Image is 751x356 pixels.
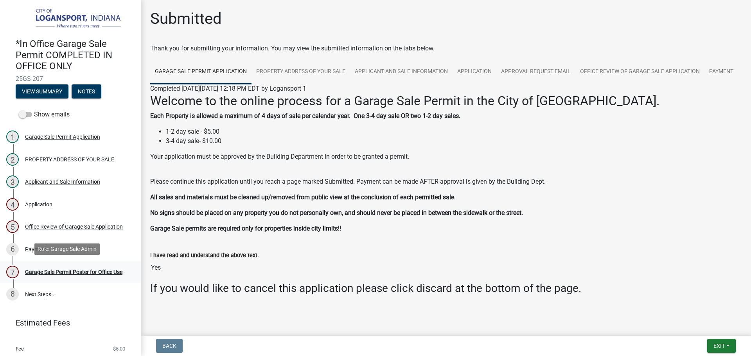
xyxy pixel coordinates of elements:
[166,136,742,146] li: 3-4 day sale- $10.00
[16,38,135,72] h4: *In Office Garage Sale Permit COMPLETED IN OFFICE ONLY
[150,85,306,92] span: Completed [DATE][DATE] 12:18 PM EDT by Logansport 1
[252,59,350,84] a: PROPERTY ADDRESS OF YOUR SALE
[150,193,456,201] strong: All sales and materials must be cleaned up/removed from public view at the conclusion of each per...
[150,44,742,53] div: Thank you for submitting your information. You may view the submitted information on the tabs below.
[16,84,68,98] button: View Summary
[453,59,496,84] a: Application
[72,84,101,98] button: Notes
[350,59,453,84] a: Applicant and Sale Information
[25,179,100,184] div: Applicant and Sale Information
[162,343,176,349] span: Back
[150,253,259,258] label: I have read and understand the above text.
[25,134,100,140] div: Garage Sale Permit Application
[150,177,742,186] p: Please continue this application until you reach a page marked Submitted. Payment can be made AFT...
[150,59,252,84] a: Garage Sale Permit Application
[25,247,47,252] div: Payment
[150,112,460,120] strong: Each Property is allowed a maximum of 4 days of sale per calendar year. One 3-4 day sale OR two 1...
[19,110,70,119] label: Show emails
[16,346,24,351] span: Fee
[25,269,122,275] div: Garage Sale Permit Poster for Office Use
[150,9,222,28] h1: Submitted
[166,127,742,136] li: 1-2 day sale - $5.00
[150,152,742,171] p: Your application must be approved by the Building Department in order to be granted a permit.
[16,8,128,30] img: City of Logansport, Indiana
[496,59,575,84] a: Approval Request Email
[150,93,742,108] h2: Welcome to the online process for a Garage Sale Permit in the City of [GEOGRAPHIC_DATA].
[34,243,100,255] div: Role: Garage Sale Admin
[113,346,125,351] span: $5.00
[6,198,19,211] div: 4
[6,315,128,331] a: Estimated Fees
[6,243,19,256] div: 6
[575,59,704,84] a: Office Review of Garage Sale Application
[150,225,341,232] strong: Garage Sale permits are required only for properties inside city limits!!
[156,339,183,353] button: Back
[6,153,19,166] div: 2
[6,131,19,143] div: 1
[16,75,125,82] span: 25GS-207
[704,59,738,84] a: Payment
[6,175,19,188] div: 3
[16,89,68,95] wm-modal-confirm: Summary
[150,209,523,216] strong: No signs should be placed on any property you do not personally own, and should never be placed i...
[25,202,52,207] div: Application
[72,89,101,95] wm-modal-confirm: Notes
[6,288,19,301] div: 8
[713,343,725,349] span: Exit
[6,266,19,278] div: 7
[707,339,736,353] button: Exit
[25,157,114,162] div: PROPERTY ADDRESS OF YOUR SALE
[150,282,742,295] h3: If you would like to cancel this application please click discard at the bottom of the page.
[6,220,19,233] div: 5
[25,224,123,229] div: Office Review of Garage Sale Application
